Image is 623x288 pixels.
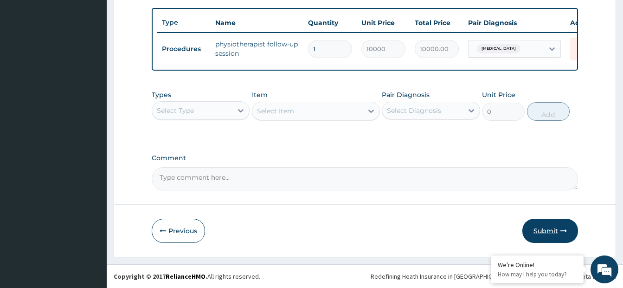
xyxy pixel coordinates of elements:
[5,190,177,223] textarea: Type your message and hit 'Enter'
[498,270,577,278] p: How may I help you today?
[522,219,578,243] button: Submit
[565,13,612,32] th: Actions
[357,13,410,32] th: Unit Price
[410,13,463,32] th: Total Price
[211,13,303,32] th: Name
[387,106,441,115] div: Select Diagnosis
[114,272,207,281] strong: Copyright © 2017 .
[371,272,616,281] div: Redefining Heath Insurance in [GEOGRAPHIC_DATA] using Telemedicine and Data Science!
[463,13,565,32] th: Pair Diagnosis
[152,154,578,162] label: Comment
[211,35,303,63] td: physiotherapist follow-up session
[527,102,570,121] button: Add
[48,52,156,64] div: Chat with us now
[152,5,174,27] div: Minimize live chat window
[382,90,430,99] label: Pair Diagnosis
[498,261,577,269] div: We're Online!
[303,13,357,32] th: Quantity
[17,46,38,70] img: d_794563401_company_1708531726252_794563401
[157,106,194,115] div: Select Type
[252,90,268,99] label: Item
[152,219,205,243] button: Previous
[107,264,623,288] footer: All rights reserved.
[157,14,211,31] th: Type
[477,44,520,53] span: [MEDICAL_DATA]
[166,272,206,281] a: RelianceHMO
[54,85,128,179] span: We're online!
[482,90,515,99] label: Unit Price
[152,91,171,99] label: Types
[157,40,211,58] td: Procedures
